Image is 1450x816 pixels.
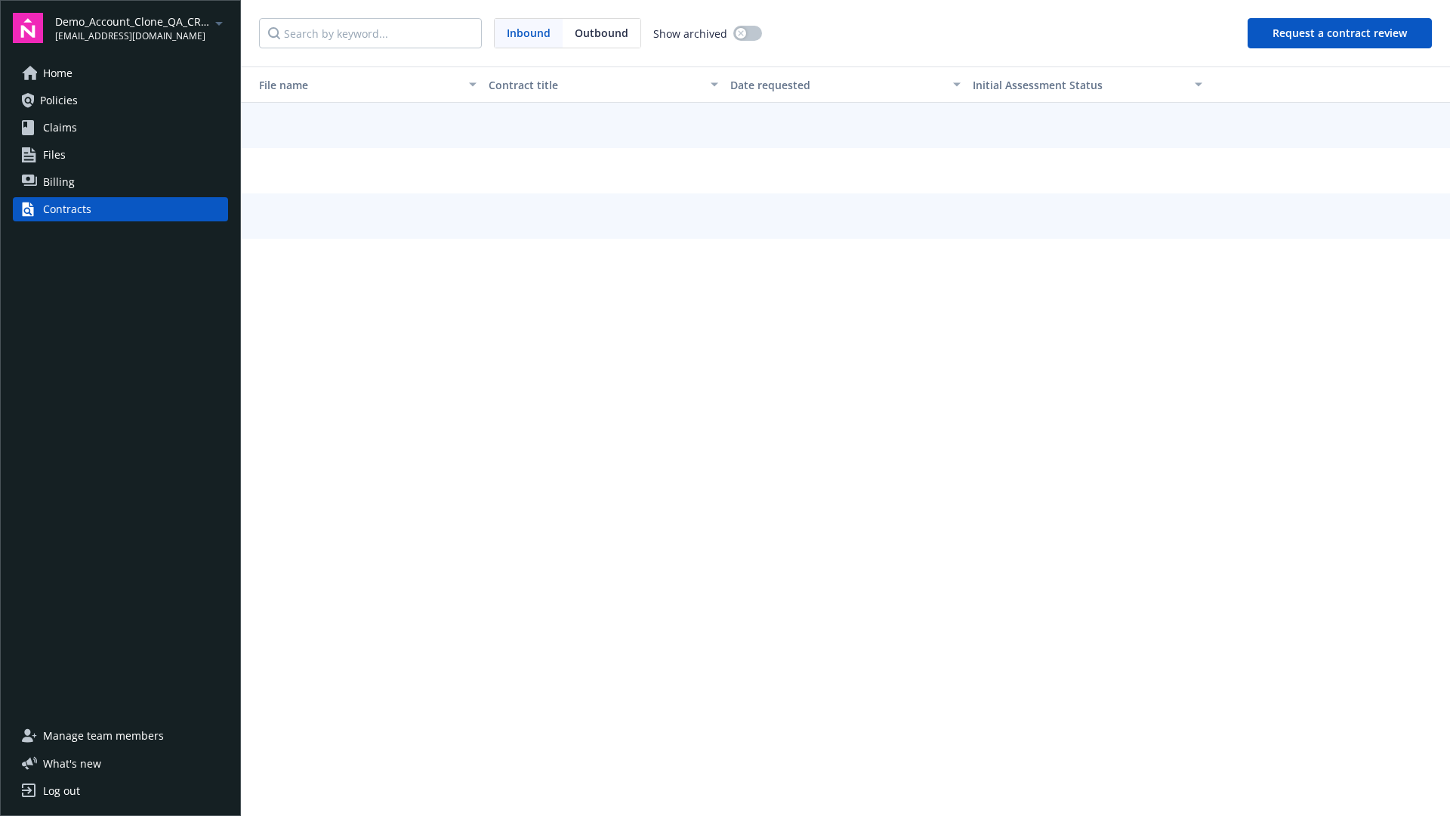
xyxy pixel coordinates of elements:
button: Date requested [724,66,966,103]
a: Policies [13,88,228,113]
a: Claims [13,116,228,140]
span: Files [43,143,66,167]
div: Toggle SortBy [973,77,1186,93]
span: [EMAIL_ADDRESS][DOMAIN_NAME] [55,29,210,43]
span: Claims [43,116,77,140]
span: Demo_Account_Clone_QA_CR_Tests_Demo [55,14,210,29]
span: Home [43,61,72,85]
div: Contracts [43,197,91,221]
span: Initial Assessment Status [973,78,1103,92]
a: Manage team members [13,724,228,748]
div: Toggle SortBy [247,77,460,93]
button: Contract title [483,66,724,103]
img: navigator-logo.svg [13,13,43,43]
div: Date requested [730,77,943,93]
a: Home [13,61,228,85]
span: Policies [40,88,78,113]
span: Inbound [507,25,551,41]
span: Outbound [575,25,628,41]
a: arrowDropDown [210,14,228,32]
button: Request a contract review [1248,18,1432,48]
span: What ' s new [43,756,101,771]
div: File name [247,77,460,93]
span: Billing [43,170,75,194]
div: Log out [43,779,80,803]
div: Contract title [489,77,702,93]
button: Demo_Account_Clone_QA_CR_Tests_Demo[EMAIL_ADDRESS][DOMAIN_NAME]arrowDropDown [55,13,228,43]
a: Files [13,143,228,167]
span: Inbound [495,19,563,48]
a: Contracts [13,197,228,221]
a: Billing [13,170,228,194]
input: Search by keyword... [259,18,482,48]
button: What's new [13,756,125,771]
span: Show archived [653,26,727,42]
span: Outbound [563,19,640,48]
span: Manage team members [43,724,164,748]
